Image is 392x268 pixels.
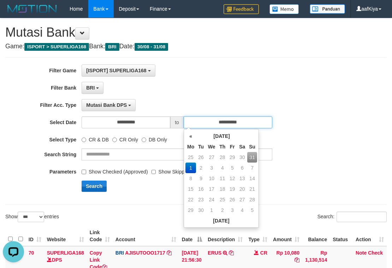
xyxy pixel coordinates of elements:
[105,43,119,51] span: BRI
[196,163,206,173] td: 2
[217,141,227,152] th: Th
[245,226,270,246] th: Type: activate to sort column ascending
[135,43,168,51] span: 30/08 - 31/08
[185,215,257,226] th: [DATE]
[167,250,172,256] a: Copy AJISUTOOO1717 to clipboard
[44,226,87,246] th: Website: activate to sort column ascending
[185,194,196,205] td: 22
[152,166,215,175] label: Show Skipped (Duplicate)
[227,141,237,152] th: Fr
[227,184,237,194] td: 19
[205,226,245,246] th: Description: activate to sort column ascending
[87,226,113,246] th: Link Code: activate to sort column ascending
[196,194,206,205] td: 23
[112,134,138,143] label: CR Only
[196,131,247,141] th: [DATE]
[82,134,109,143] label: CR & DB
[185,173,196,184] td: 8
[196,184,206,194] td: 16
[247,184,257,194] td: 21
[227,173,237,184] td: 12
[185,141,196,152] th: Mo
[227,205,237,215] td: 3
[179,226,205,246] th: Date: activate to sort column descending
[115,250,124,256] span: BRI
[185,184,196,194] td: 15
[5,43,387,50] h4: Game: Bank: Date:
[217,205,227,215] td: 2
[217,173,227,184] td: 11
[125,250,165,256] a: AJISUTOOO1717
[208,250,221,256] a: ERUS
[3,3,24,24] button: Open LiveChat chat widget
[237,194,247,205] td: 27
[302,226,330,246] th: Balance
[310,4,345,14] img: panduan.png
[196,173,206,184] td: 9
[206,173,218,184] td: 10
[112,138,117,142] input: CR Only
[5,212,59,222] label: Show entries
[237,173,247,184] td: 13
[86,102,127,108] span: Mutasi Bank DPS
[206,163,218,173] td: 3
[82,65,155,77] button: [ISPORT] SUPERLIGA168
[217,163,227,173] td: 4
[170,116,184,128] span: to
[217,184,227,194] td: 18
[227,163,237,173] td: 5
[26,226,44,246] th: ID: activate to sort column ascending
[152,170,156,174] input: Show Skipped (Duplicate)
[247,163,257,173] td: 7
[237,184,247,194] td: 20
[330,226,353,246] th: Status
[185,163,196,173] td: 1
[86,85,95,91] span: BRI
[206,194,218,205] td: 24
[196,205,206,215] td: 30
[237,205,247,215] td: 4
[227,194,237,205] td: 26
[317,212,387,222] label: Search:
[206,152,218,163] td: 27
[24,43,89,51] span: ISPORT > SUPERLIGA168
[196,141,206,152] th: Tu
[142,134,167,143] label: DB Only
[353,226,387,246] th: Action: activate to sort column ascending
[185,152,196,163] td: 25
[229,250,234,256] a: Copy ERUS to clipboard
[196,152,206,163] td: 26
[86,68,146,73] span: [ISPORT] SUPERLIGA168
[82,181,107,192] button: Search
[217,152,227,163] td: 28
[113,226,179,246] th: Account: activate to sort column ascending
[224,4,259,14] img: Feedback.jpg
[295,257,299,263] a: Copy Rp 10,080 to clipboard
[247,141,257,152] th: Su
[18,212,44,222] select: Showentries
[269,4,299,14] img: Button%20Memo.svg
[142,138,146,142] input: DB Only
[237,141,247,152] th: Sa
[368,250,383,256] a: Check
[82,170,86,174] input: Show Checked (Approved)
[206,141,218,152] th: We
[217,194,227,205] td: 25
[247,205,257,215] td: 5
[356,250,367,256] a: Note
[5,25,387,39] h1: Mutasi Bank
[227,152,237,163] td: 29
[270,226,302,246] th: Amount: activate to sort column ascending
[82,82,103,94] button: BRI
[247,194,257,205] td: 28
[47,250,84,256] a: SUPERLIGA168
[185,131,196,141] th: «
[29,250,34,256] span: 70
[337,212,387,222] input: Search:
[82,99,136,111] button: Mutasi Bank DPS
[5,4,59,14] img: MOTION_logo.png
[247,173,257,184] td: 14
[247,152,257,163] td: 31
[206,184,218,194] td: 17
[206,205,218,215] td: 1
